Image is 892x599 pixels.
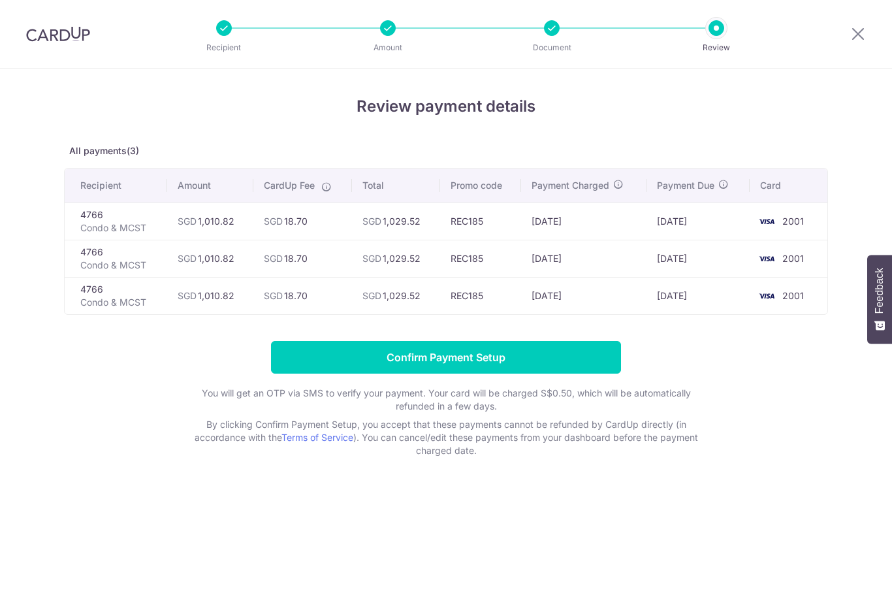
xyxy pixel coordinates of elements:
td: [DATE] [521,202,646,240]
span: Feedback [874,268,885,314]
span: 2001 [782,290,804,301]
td: 1,010.82 [167,277,253,314]
td: 1,029.52 [352,277,440,314]
td: 18.70 [253,202,352,240]
td: 4766 [65,277,167,314]
td: 4766 [65,202,167,240]
iframe: Opens a widget where you can find more information [848,560,879,592]
p: Amount [340,41,436,54]
span: 2001 [782,253,804,264]
th: Amount [167,169,253,202]
span: Payment Charged [532,179,609,192]
span: CardUp Fee [264,179,315,192]
img: <span class="translation_missing" title="translation missing: en.account_steps.new_confirm_form.b... [754,214,780,229]
th: Recipient [65,169,167,202]
td: 1,029.52 [352,240,440,277]
p: You will get an OTP via SMS to verify your payment. Your card will be charged S$0.50, which will ... [185,387,707,413]
button: Feedback - Show survey [867,255,892,344]
th: Total [352,169,440,202]
p: Condo & MCST [80,296,157,309]
td: REC185 [440,277,520,314]
span: SGD [264,216,283,227]
p: By clicking Confirm Payment Setup, you accept that these payments cannot be refunded by CardUp di... [185,418,707,457]
img: <span class="translation_missing" title="translation missing: en.account_steps.new_confirm_form.b... [754,288,780,304]
p: Document [503,41,600,54]
img: CardUp [26,26,90,42]
td: 4766 [65,240,167,277]
td: [DATE] [521,240,646,277]
span: SGD [178,290,197,301]
td: [DATE] [646,277,750,314]
td: REC185 [440,202,520,240]
span: SGD [362,253,381,264]
td: 18.70 [253,240,352,277]
input: Confirm Payment Setup [271,341,621,374]
th: Card [750,169,827,202]
h4: Review payment details [64,95,828,118]
td: 1,010.82 [167,240,253,277]
span: SGD [362,290,381,301]
p: All payments(3) [64,144,828,157]
td: 1,029.52 [352,202,440,240]
th: Promo code [440,169,520,202]
span: SGD [362,216,381,227]
td: REC185 [440,240,520,277]
span: 2001 [782,216,804,227]
p: Recipient [176,41,272,54]
span: SGD [264,290,283,301]
span: SGD [178,253,197,264]
p: Condo & MCST [80,259,157,272]
a: Terms of Service [281,432,353,443]
img: <span class="translation_missing" title="translation missing: en.account_steps.new_confirm_form.b... [754,251,780,267]
td: [DATE] [646,240,750,277]
td: [DATE] [646,202,750,240]
td: 1,010.82 [167,202,253,240]
td: [DATE] [521,277,646,314]
p: Condo & MCST [80,221,157,235]
span: Payment Due [657,179,714,192]
span: SGD [264,253,283,264]
p: Review [668,41,765,54]
td: 18.70 [253,277,352,314]
span: SGD [178,216,197,227]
